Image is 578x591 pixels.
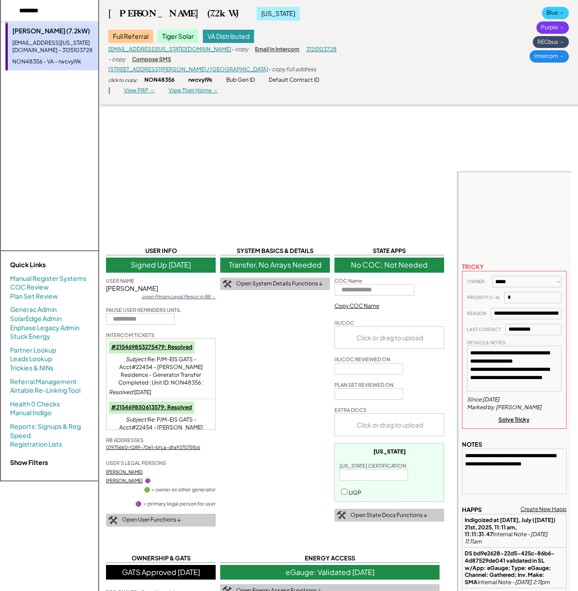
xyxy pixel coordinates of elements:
div: HAPPS [462,506,482,514]
div: COC Name [334,277,362,284]
div: Full Referral [108,30,153,43]
div: NON48356 - VA - rwcvyl9k [12,58,124,66]
div: - copy [231,46,248,53]
strong: DS bd9e2628-22d5-425c-86b6-4d87529de041 validated in SL w/App: eGauge; Type: eGauge; Channel: Gat... [465,550,555,585]
div: RECbus → [533,36,569,48]
a: 01975660-f289-70e1-bfca-dfa937075fb6 [106,444,200,450]
div: Default Contract ID [269,76,319,84]
div: GATS Approved [DATE] [106,565,216,580]
div: STATE APPS [334,247,444,255]
a: Enphase Legacy Admin [10,323,80,332]
div: OWNER [467,279,488,285]
div: Open System Details Functions ↓ [236,280,323,288]
a: Trickies & NINs [10,364,53,373]
a: Plan Set Review [10,292,58,301]
div: - copy full address [268,66,316,74]
a: #215469850613579: Resolved [111,404,192,411]
a: COC Review [10,283,49,292]
div: Click or drag to upload [335,414,445,436]
div: open Primary Legal Person in RB → [142,293,216,300]
div: Internal Note - [465,550,564,586]
div: [PERSON_NAME] (7.2kW) [12,26,124,36]
a: [STREET_ADDRESS][PERSON_NAME] / [GEOGRAPHIC_DATA] [108,66,268,73]
div: [DATE] [109,389,151,396]
a: Manual Register Systems [10,274,86,283]
div: LAST CONTACT [467,327,501,332]
div: Copy COC Name [334,302,379,310]
div: [PERSON_NAME] (7.2kW) [108,8,239,19]
strong: Indigoized at [DATE], July ([DATE]) 21st, 2025, 11:11 am, 11:11:31.47 [465,517,557,538]
div: Intercom → [530,50,569,63]
div: Tiger Solar [158,30,198,43]
div: View Their Home → [169,87,218,95]
div: USER'S LEGAL PERSONS [106,459,166,466]
em: Resolved: [109,389,134,396]
a: Referral Management [10,377,77,386]
a: [PERSON_NAME] [106,469,143,475]
a: Health 0 Checks [10,400,60,409]
div: Bub Gen ID [226,76,255,84]
a: [EMAIL_ADDRESS][US_STATE][DOMAIN_NAME] [108,46,231,53]
img: tool-icon.png [108,516,117,524]
a: Manual Indigo [10,408,52,417]
div: Open State Docs Functions ↓ [350,512,427,519]
div: rwcvyl9k [188,76,212,84]
a: Registration Lists [10,440,62,449]
a: [PERSON_NAME] [106,478,143,483]
div: IX/COC REVIEWED ON [334,356,390,363]
a: #215469853275479: Resolved [111,343,192,350]
div: ENERGY ACCESS [220,554,440,563]
div: Email in Intercom [255,46,299,53]
em: [DATE] 11:11am [465,531,548,545]
div: REASON [467,311,486,317]
div: IX/COC [334,319,354,326]
a: 3125103728 [306,46,337,53]
strong: Show Filters [10,458,48,466]
a: Generac Admin [10,305,57,314]
div: [EMAIL_ADDRESS][US_STATE][DOMAIN_NAME] - 3125103728 [12,39,124,55]
div: EXTRA DOCS [334,406,366,413]
div: [US_STATE] [373,448,406,455]
img: tool-icon.png [337,511,346,519]
div: [PERSON_NAME] [106,284,216,293]
div: USER INFO [106,247,216,255]
div: Blue → [542,7,569,19]
div: View PRP → [124,87,155,95]
div: NOTES [462,440,482,449]
a: SolarEdge Admin [10,314,62,323]
div: 🟣 [145,477,150,484]
div: INTERCOM TICKETS [106,332,154,338]
div: Solve Tricky [498,416,530,424]
div: | [108,86,110,95]
div: Compose SMS [132,56,171,63]
div: eGauge: Validated [DATE] [220,565,440,580]
div: 🟣 = primary legal person for user [135,500,216,507]
div: Quick Links [10,260,101,269]
div: Re: PJM-EIS GATS - Acct#22454 - [PERSON_NAME] Residence - Generator Transfer Completed : Unit ID:... [109,356,213,386]
div: RB ADDRESSES [106,437,143,443]
em: [DATE] 2:11pm [515,579,550,586]
a: Reports: Signups & Reg Speed [10,422,89,440]
div: 🟢 = owner on other generator [144,486,216,493]
div: Since [DATE] [467,396,499,404]
div: VA Distributed [203,30,254,43]
div: Marked by [PERSON_NAME] [467,404,542,412]
div: [US_STATE] CERTIFICATION [339,462,406,469]
a: Airtable Re-Linking Tool [10,386,80,395]
div: USER NAME [106,277,134,284]
div: DETAILS & NOTES [467,340,505,346]
div: Create New Happ [520,506,567,513]
div: PAUSE USER REMINDERS UNTIL [106,306,181,313]
div: - copy [108,56,125,63]
div: Click or drag to upload [335,327,445,348]
div: TRICKY [462,263,484,271]
div: OWNERSHIP & GATS [106,554,216,563]
div: No COC; Not Needed [334,258,444,272]
em: Subject: [126,356,148,363]
div: [US_STATE] [257,7,300,21]
img: tool-icon.png [223,280,232,288]
div: PRIORITY (1-4) [467,295,500,301]
div: Internal Note - [465,517,564,545]
em: Subject: [126,416,148,423]
div: Open User Functions ↓ [122,516,181,524]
